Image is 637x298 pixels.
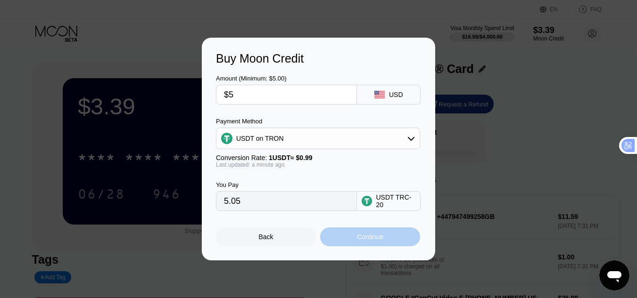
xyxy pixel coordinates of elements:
span: 1 USDT ≈ $0.99 [269,154,313,161]
div: Amount (Minimum: $5.00) [216,75,357,82]
div: Back [259,233,273,241]
div: Back [216,227,316,246]
div: Continue [357,233,383,241]
div: Last updated: a minute ago [216,161,420,168]
div: USDT on TRON [236,135,284,142]
div: USD [389,91,403,98]
div: Continue [320,227,420,246]
div: You Pay [216,181,357,188]
div: Buy Moon Credit [216,52,421,65]
div: Conversion Rate: [216,154,420,161]
input: $0.00 [224,85,349,104]
iframe: Button to launch messaging window [599,260,629,290]
div: USDT TRC-20 [376,193,415,209]
div: Payment Method [216,118,420,125]
div: USDT on TRON [216,129,420,148]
